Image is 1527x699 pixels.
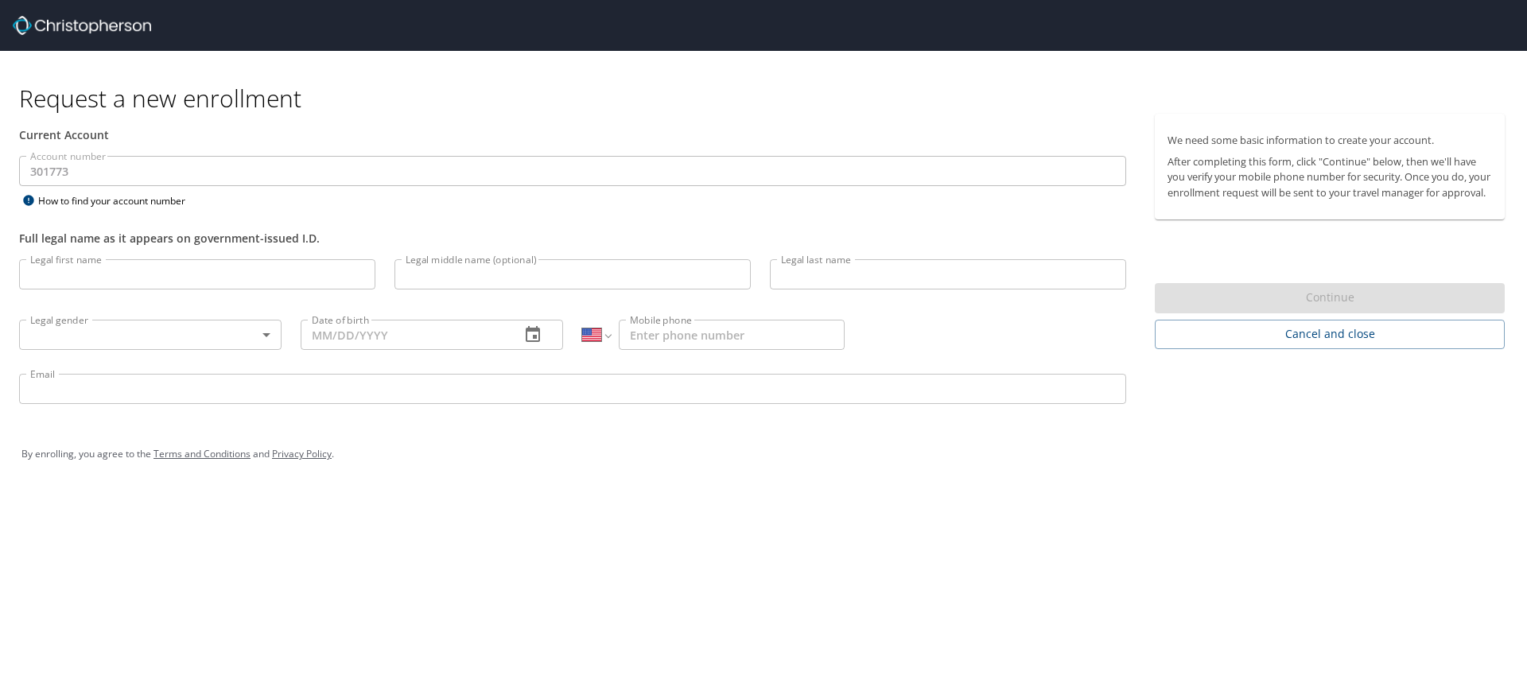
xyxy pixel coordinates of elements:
h1: Request a new enrollment [19,83,1517,114]
p: We need some basic information to create your account. [1168,133,1492,148]
a: Privacy Policy [272,447,332,460]
div: By enrolling, you agree to the and . [21,434,1506,474]
div: ​ [19,320,282,350]
img: cbt logo [13,16,151,35]
input: Enter phone number [619,320,845,350]
input: MM/DD/YYYY [301,320,507,350]
a: Terms and Conditions [153,447,251,460]
div: How to find your account number [19,191,218,211]
button: Cancel and close [1155,320,1505,349]
span: Cancel and close [1168,324,1492,344]
div: Current Account [19,126,1126,143]
div: Full legal name as it appears on government-issued I.D. [19,230,1126,247]
p: After completing this form, click "Continue" below, then we'll have you verify your mobile phone ... [1168,154,1492,200]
